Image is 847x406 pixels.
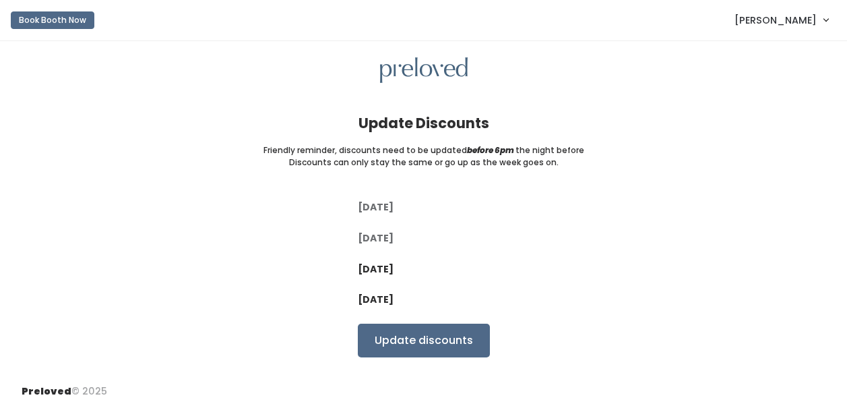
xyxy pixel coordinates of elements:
[11,5,94,35] a: Book Booth Now
[734,13,817,28] span: [PERSON_NAME]
[22,384,71,398] span: Preloved
[358,293,394,307] label: [DATE]
[11,11,94,29] button: Book Booth Now
[467,144,514,156] i: before 6pm
[263,144,584,156] small: Friendly reminder, discounts need to be updated the night before
[358,115,489,131] h4: Update Discounts
[358,231,394,245] label: [DATE]
[358,262,394,277] label: [DATE]
[358,200,394,214] label: [DATE]
[358,324,490,357] input: Update discounts
[380,57,468,84] img: preloved logo
[22,374,107,399] div: © 2025
[721,5,842,34] a: [PERSON_NAME]
[289,156,559,169] small: Discounts can only stay the same or go up as the week goes on.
